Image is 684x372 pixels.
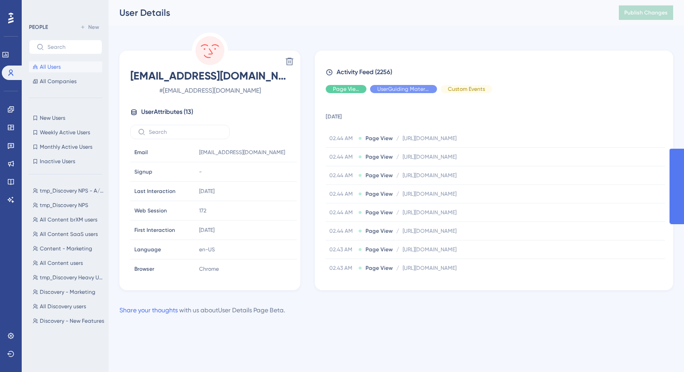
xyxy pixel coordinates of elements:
[40,202,88,209] span: tmp_Discovery NPS
[199,227,214,233] time: [DATE]
[29,185,108,196] button: tmp_Discovery NPS - A/B test
[29,113,102,123] button: New Users
[396,153,399,160] span: /
[40,317,104,325] span: Discovery - New Features
[329,246,355,253] span: 02.43 AM
[333,85,359,93] span: Page View
[134,265,154,273] span: Browser
[77,22,102,33] button: New
[199,149,285,156] span: [EMAIL_ADDRESS][DOMAIN_NAME]
[134,226,175,234] span: First Interaction
[40,231,98,238] span: All Content SaaS users
[366,227,393,235] span: Page View
[119,306,178,314] a: Share your thoughts
[40,288,95,296] span: Discovery - Marketing
[29,61,102,72] button: All Users
[624,9,668,16] span: Publish Changes
[134,246,161,253] span: Language
[199,207,206,214] span: 172
[646,336,673,363] iframe: UserGuiding AI Assistant Launcher
[403,172,456,179] span: [URL][DOMAIN_NAME]
[134,207,167,214] span: Web Session
[40,259,83,267] span: All Content users
[29,200,108,211] button: tmp_Discovery NPS
[329,209,355,216] span: 02.44 AM
[40,78,76,85] span: All Companies
[366,172,393,179] span: Page View
[329,153,355,160] span: 02.44 AM
[40,187,104,194] span: tmp_Discovery NPS - A/B test
[448,85,485,93] span: Custom Events
[377,85,430,93] span: UserGuiding Material
[141,107,193,118] span: User Attributes ( 13 )
[403,246,456,253] span: [URL][DOMAIN_NAME]
[396,135,399,142] span: /
[199,168,202,175] span: -
[396,190,399,198] span: /
[29,229,108,240] button: All Content SaaS users
[29,24,48,31] div: PEOPLE
[29,214,108,225] button: All Content brXM users
[29,287,108,297] button: Discovery - Marketing
[40,129,90,136] span: Weekly Active Users
[40,114,65,122] span: New Users
[29,156,102,167] button: Inactive Users
[366,209,393,216] span: Page View
[329,172,355,179] span: 02.44 AM
[29,243,108,254] button: Content - Marketing
[403,153,456,160] span: [URL][DOMAIN_NAME]
[329,264,355,272] span: 02.43 AM
[40,143,92,151] span: Monthly Active Users
[199,188,214,194] time: [DATE]
[366,264,393,272] span: Page View
[366,153,393,160] span: Page View
[326,100,665,129] td: [DATE]
[134,149,148,156] span: Email
[396,246,399,253] span: /
[29,76,102,87] button: All Companies
[29,315,108,326] button: Discovery - New Features
[40,158,75,165] span: Inactive Users
[29,258,108,268] button: All Content users
[40,303,86,310] span: All Discovery users
[403,190,456,198] span: [URL][DOMAIN_NAME]
[40,245,92,252] span: Content - Marketing
[366,190,393,198] span: Page View
[119,6,596,19] div: User Details
[130,85,290,96] span: # [EMAIL_ADDRESS][DOMAIN_NAME]
[619,5,673,20] button: Publish Changes
[329,227,355,235] span: 02.44 AM
[403,227,456,235] span: [URL][DOMAIN_NAME]
[40,63,61,71] span: All Users
[329,190,355,198] span: 02.44 AM
[199,265,219,273] span: Chrome
[29,141,102,152] button: Monthly Active Users
[337,67,392,78] span: Activity Feed (2256)
[29,272,108,283] button: tmp_Discovery Heavy Users
[396,172,399,179] span: /
[134,168,152,175] span: Signup
[329,135,355,142] span: 02.44 AM
[47,44,95,50] input: Search
[130,69,290,83] span: [EMAIL_ADDRESS][DOMAIN_NAME]
[149,129,222,135] input: Search
[403,209,456,216] span: [URL][DOMAIN_NAME]
[134,188,176,195] span: Last Interaction
[403,135,456,142] span: [URL][DOMAIN_NAME]
[88,24,99,31] span: New
[119,305,285,315] div: with us about User Details Page Beta .
[40,274,104,281] span: tmp_Discovery Heavy Users
[29,301,108,312] button: All Discovery users
[366,246,393,253] span: Page View
[396,264,399,272] span: /
[29,127,102,138] button: Weekly Active Users
[403,264,456,272] span: [URL][DOMAIN_NAME]
[396,209,399,216] span: /
[199,246,215,253] span: en-US
[40,216,97,223] span: All Content brXM users
[396,227,399,235] span: /
[366,135,393,142] span: Page View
